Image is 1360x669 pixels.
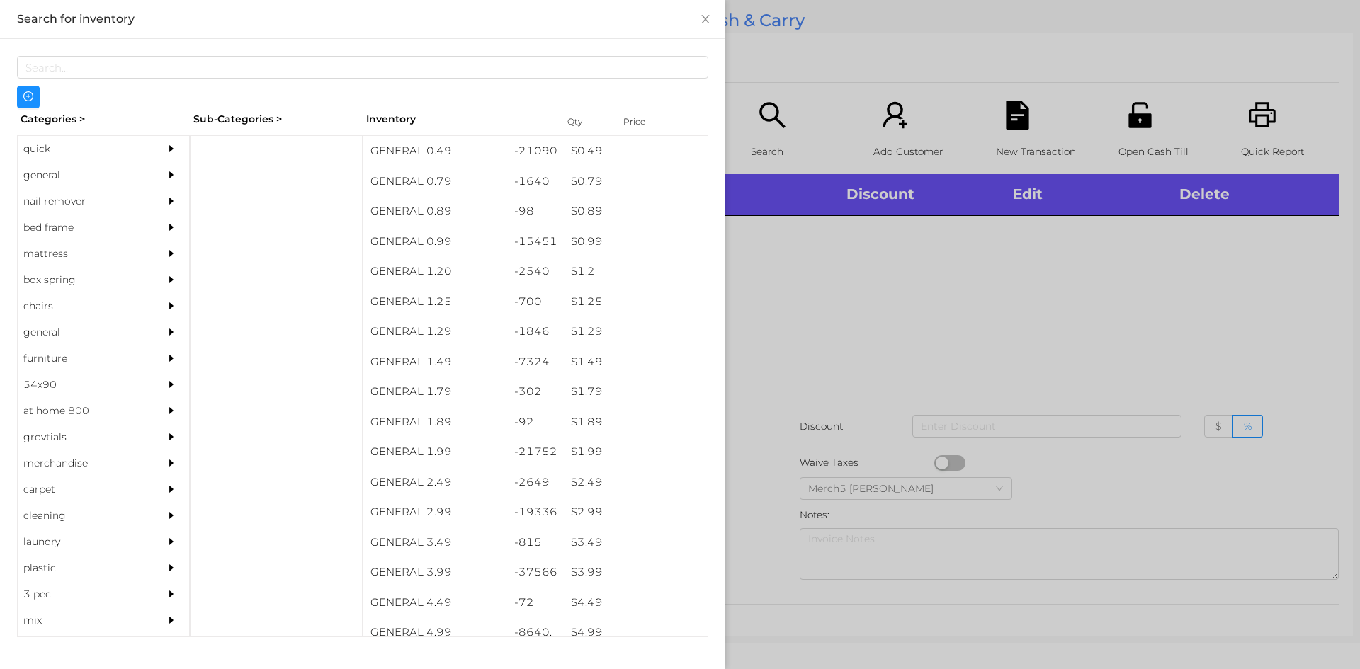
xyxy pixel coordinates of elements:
[363,377,507,407] div: GENERAL 1.79
[18,398,147,424] div: at home 800
[507,617,565,663] div: -8640.5
[363,437,507,467] div: GENERAL 1.99
[564,256,708,287] div: $ 1.2
[18,215,147,241] div: bed frame
[507,497,565,527] div: -19336
[507,316,565,347] div: -1846
[507,437,565,467] div: -21752
[507,166,565,197] div: -1640
[18,136,147,162] div: quick
[363,227,507,257] div: GENERAL 0.99
[363,588,507,618] div: GENERAL 4.49
[363,407,507,438] div: GENERAL 1.89
[363,467,507,498] div: GENERAL 2.49
[564,437,708,467] div: $ 1.99
[18,634,147,660] div: appliances
[366,112,550,127] div: Inventory
[507,347,565,377] div: -7324
[166,301,176,311] i: icon: caret-right
[507,588,565,618] div: -72
[18,607,147,634] div: mix
[166,406,176,416] i: icon: caret-right
[363,347,507,377] div: GENERAL 1.49
[166,537,176,547] i: icon: caret-right
[564,377,708,407] div: $ 1.79
[166,196,176,206] i: icon: caret-right
[17,11,708,27] div: Search for inventory
[564,497,708,527] div: $ 2.99
[166,458,176,468] i: icon: caret-right
[17,86,40,108] button: icon: plus-circle
[564,166,708,197] div: $ 0.79
[166,563,176,573] i: icon: caret-right
[166,222,176,232] i: icon: caret-right
[363,196,507,227] div: GENERAL 0.89
[18,241,147,267] div: mattress
[166,327,176,337] i: icon: caret-right
[18,188,147,215] div: nail remover
[18,424,147,450] div: grovtials
[363,497,507,527] div: GENERAL 2.99
[166,170,176,180] i: icon: caret-right
[564,287,708,317] div: $ 1.25
[363,527,507,558] div: GENERAL 3.49
[507,227,565,257] div: -15451
[363,256,507,287] div: GENERAL 1.20
[507,196,565,227] div: -98
[507,256,565,287] div: -2540
[166,353,176,363] i: icon: caret-right
[363,136,507,166] div: GENERAL 0.49
[507,557,565,588] div: -37566
[363,557,507,588] div: GENERAL 3.99
[564,407,708,438] div: $ 1.89
[564,316,708,347] div: $ 1.29
[564,588,708,618] div: $ 4.49
[18,450,147,476] div: merchandise
[190,108,363,130] div: Sub-Categories >
[507,407,565,438] div: -92
[564,617,708,648] div: $ 4.99
[564,527,708,558] div: $ 3.49
[564,196,708,227] div: $ 0.89
[363,617,507,648] div: GENERAL 4.99
[564,557,708,588] div: $ 3.99
[17,56,708,79] input: Search...
[507,136,565,166] div: -21090
[18,581,147,607] div: 3 pec
[166,275,176,285] i: icon: caret-right
[17,108,190,130] div: Categories >
[18,503,147,529] div: cleaning
[166,432,176,442] i: icon: caret-right
[507,377,565,407] div: -302
[507,467,565,498] div: -2649
[507,287,565,317] div: -700
[18,319,147,345] div: general
[700,13,711,25] i: icon: close
[564,467,708,498] div: $ 2.49
[363,287,507,317] div: GENERAL 1.25
[507,527,565,558] div: -815
[18,476,147,503] div: carpet
[18,293,147,319] div: chairs
[564,136,708,166] div: $ 0.49
[363,166,507,197] div: GENERAL 0.79
[166,144,176,154] i: icon: caret-right
[166,510,176,520] i: icon: caret-right
[18,555,147,581] div: plastic
[564,112,606,132] div: Qty
[166,589,176,599] i: icon: caret-right
[18,345,147,372] div: furniture
[18,372,147,398] div: 54x90
[564,347,708,377] div: $ 1.49
[166,248,176,258] i: icon: caret-right
[18,529,147,555] div: laundry
[18,267,147,293] div: box spring
[166,484,176,494] i: icon: caret-right
[620,112,676,132] div: Price
[18,162,147,188] div: general
[166,379,176,389] i: icon: caret-right
[166,615,176,625] i: icon: caret-right
[363,316,507,347] div: GENERAL 1.29
[564,227,708,257] div: $ 0.99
